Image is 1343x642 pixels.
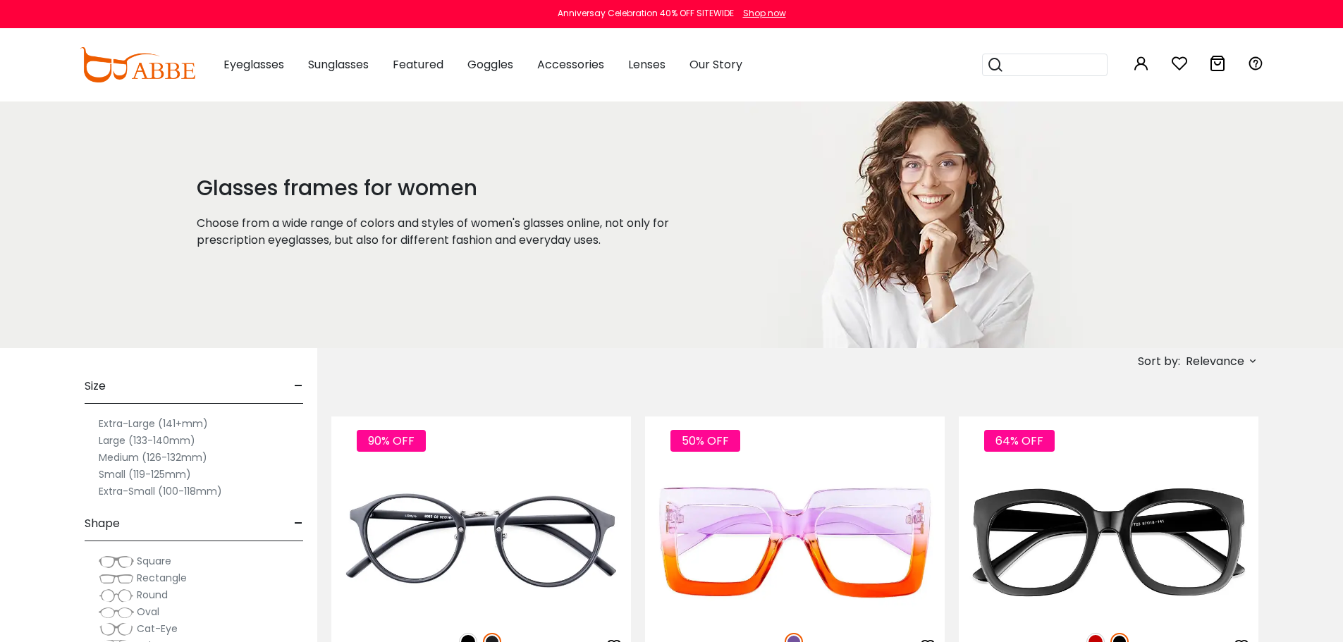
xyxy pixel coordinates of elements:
span: Sunglasses [308,56,369,73]
img: Purple Spark - Plastic ,Universal Bridge Fit [645,467,945,617]
span: Goggles [467,56,513,73]
span: Shape [85,507,120,541]
span: Sort by: [1138,353,1180,369]
img: Cat-Eye.png [99,622,134,636]
img: Oval.png [99,605,134,619]
img: Black Gala - Plastic ,Universal Bridge Fit [959,467,1258,617]
span: - [294,507,303,541]
span: Eyeglasses [223,56,284,73]
span: Our Story [689,56,742,73]
span: Square [137,554,171,568]
a: Shop now [736,7,786,19]
span: Cat-Eye [137,622,178,636]
div: Shop now [743,7,786,20]
label: Extra-Large (141+mm) [99,415,208,432]
span: 90% OFF [357,430,426,452]
span: 50% OFF [670,430,740,452]
p: Choose from a wide range of colors and styles of women's glasses online, not only for prescriptio... [197,215,710,249]
img: Round.png [99,588,134,603]
span: - [294,369,303,403]
span: Round [137,588,168,602]
span: Rectangle [137,571,187,585]
span: Accessories [537,56,604,73]
img: glasses frames for women [744,101,1103,348]
img: Rectangle.png [99,572,134,586]
img: Square.png [99,555,134,569]
div: Anniversay Celebration 40% OFF SITEWIDE [558,7,734,20]
span: 64% OFF [984,430,1055,452]
span: Lenses [628,56,666,73]
img: Matte-black Youngitive - Plastic ,Adjust Nose Pads [331,467,631,617]
span: Relevance [1186,349,1244,374]
h1: Glasses frames for women [197,175,710,201]
span: Size [85,369,106,403]
span: Oval [137,605,159,619]
label: Medium (126-132mm) [99,449,207,466]
label: Small (119-125mm) [99,466,191,483]
img: abbeglasses.com [80,47,195,82]
label: Extra-Small (100-118mm) [99,483,222,500]
label: Large (133-140mm) [99,432,195,449]
span: Featured [393,56,443,73]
